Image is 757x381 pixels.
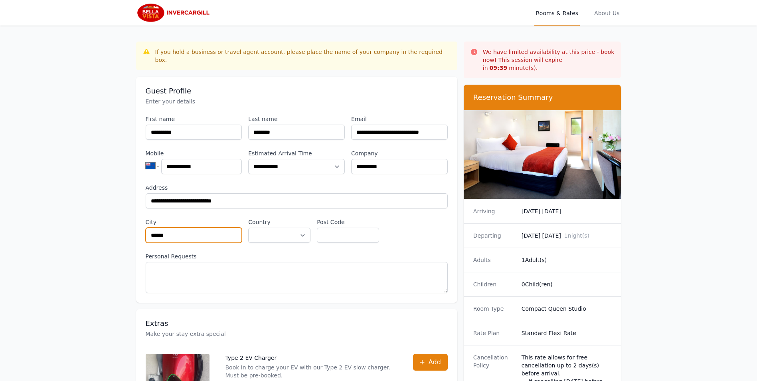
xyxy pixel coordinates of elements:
[248,149,345,157] label: Estimated Arrival Time
[473,207,515,215] dt: Arriving
[473,93,612,102] h3: Reservation Summary
[564,232,589,239] span: 1 night(s)
[522,280,612,288] dd: 0 Child(ren)
[146,115,242,123] label: First name
[473,305,515,313] dt: Room Type
[473,280,515,288] dt: Children
[473,232,515,240] dt: Departing
[146,86,448,96] h3: Guest Profile
[155,48,451,64] div: If you hold a business or travel agent account, please place the name of your company in the requ...
[351,149,448,157] label: Company
[317,218,379,226] label: Post Code
[225,363,397,379] p: Book in to charge your EV with our Type 2 EV slow charger. Must be pre-booked.
[351,115,448,123] label: Email
[522,329,612,337] dd: Standard Flexi Rate
[490,65,508,71] strong: 09 : 39
[136,3,213,22] img: Bella Vista Invercargill
[473,256,515,264] dt: Adults
[146,97,448,105] p: Enter your details
[413,354,448,371] button: Add
[248,218,310,226] label: Country
[522,207,612,215] dd: [DATE] [DATE]
[146,330,448,338] p: Make your stay extra special
[522,256,612,264] dd: 1 Adult(s)
[146,149,242,157] label: Mobile
[146,319,448,328] h3: Extras
[429,357,441,367] span: Add
[522,305,612,313] dd: Compact Queen Studio
[248,115,345,123] label: Last name
[473,329,515,337] dt: Rate Plan
[464,110,621,199] img: Compact Queen Studio
[146,252,448,260] label: Personal Requests
[522,232,612,240] dd: [DATE] [DATE]
[483,48,615,72] p: We have limited availability at this price - book now! This session will expire in minute(s).
[146,184,448,192] label: Address
[146,218,242,226] label: City
[225,354,397,362] p: Type 2 EV Charger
